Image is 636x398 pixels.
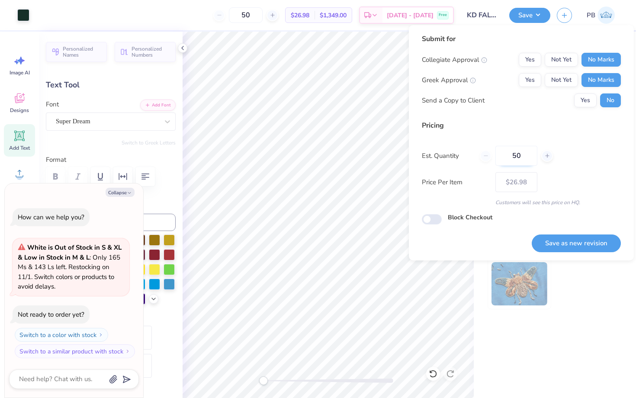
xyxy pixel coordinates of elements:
[10,107,29,114] span: Designs
[422,120,621,131] div: Pricing
[509,8,550,23] button: Save
[63,46,102,58] span: Personalized Names
[422,75,476,85] div: Greek Approval
[574,93,597,107] button: Yes
[46,99,59,109] label: Font
[495,146,537,166] input: – –
[9,144,30,151] span: Add Text
[320,11,347,20] span: $1,349.00
[545,53,578,67] button: Not Yet
[132,46,170,58] span: Personalized Numbers
[10,69,30,76] span: Image AI
[422,34,621,44] div: Submit for
[229,7,263,23] input: – –
[18,213,84,221] div: How can we help you?
[422,177,489,187] label: Price Per Item
[587,10,595,20] span: PB
[600,93,621,107] button: No
[448,213,492,222] label: Block Checkout
[18,310,84,319] div: Not ready to order yet?
[15,328,108,342] button: Switch to a color with stock
[491,262,547,305] img: Metallic & Glitter
[583,6,619,24] a: PB
[122,139,176,146] button: Switch to Greek Letters
[11,182,28,189] span: Upload
[581,73,621,87] button: No Marks
[140,99,176,111] button: Add Font
[519,73,541,87] button: Yes
[106,188,135,197] button: Collapse
[439,12,447,18] span: Free
[125,349,130,354] img: Switch to a similar product with stock
[98,332,103,337] img: Switch to a color with stock
[291,11,309,20] span: $26.98
[422,55,487,65] div: Collegiate Approval
[422,151,473,161] label: Est. Quantity
[46,79,176,91] div: Text Tool
[519,53,541,67] button: Yes
[597,6,615,24] img: Paridhi Bajaj
[532,234,621,252] button: Save as new revision
[545,73,578,87] button: Not Yet
[581,53,621,67] button: No Marks
[15,344,135,358] button: Switch to a similar product with stock
[115,42,176,62] button: Personalized Numbers
[387,11,434,20] span: [DATE] - [DATE]
[460,6,503,24] input: Untitled Design
[422,96,485,106] div: Send a Copy to Client
[422,199,621,206] div: Customers will see this price on HQ.
[18,243,122,262] strong: White is Out of Stock in S & XL & Low in Stock in M & L
[259,376,268,385] div: Accessibility label
[46,155,176,165] label: Format
[18,243,122,291] span: : Only 165 Ms & 143 Ls left. Restocking on 11/1. Switch colors or products to avoid delays.
[46,42,107,62] button: Personalized Names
